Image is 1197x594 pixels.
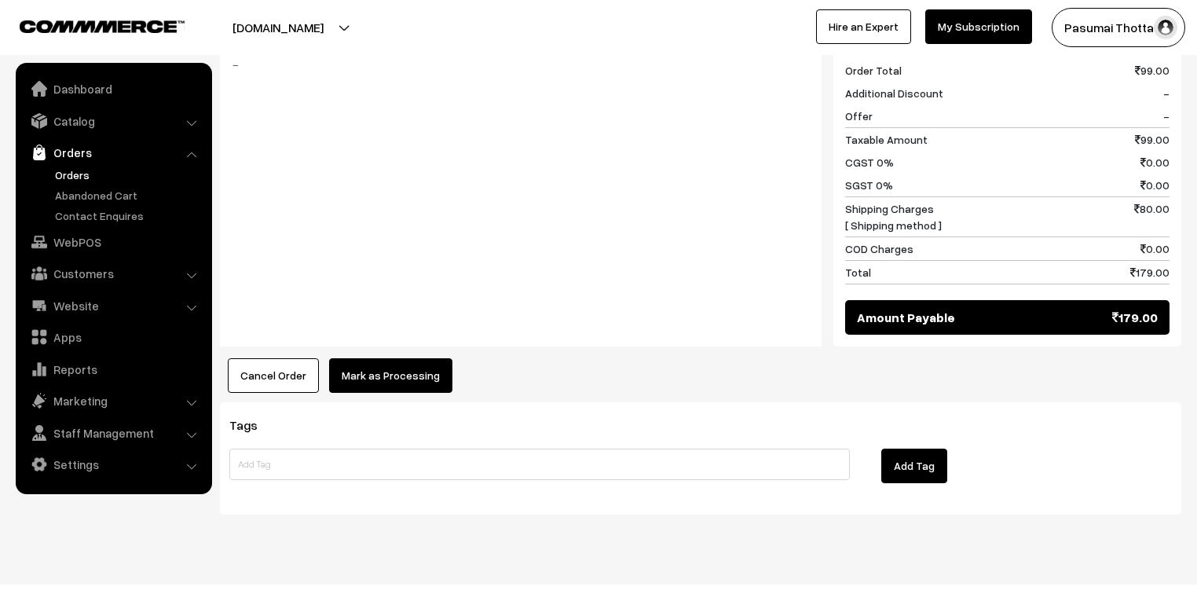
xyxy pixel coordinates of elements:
[178,8,379,47] button: [DOMAIN_NAME]
[51,207,207,224] a: Contact Enquires
[857,308,955,327] span: Amount Payable
[1154,16,1177,39] img: user
[20,228,207,256] a: WebPOS
[20,419,207,447] a: Staff Management
[845,154,894,170] span: CGST 0%
[845,131,928,148] span: Taxable Amount
[20,259,207,288] a: Customers
[329,358,452,393] button: Mark as Processing
[845,264,871,280] span: Total
[1134,200,1170,233] span: 80.00
[881,449,947,483] button: Add Tag
[20,16,157,35] a: COMMMERCE
[51,187,207,203] a: Abandoned Cart
[1135,62,1170,79] span: 99.00
[20,323,207,351] a: Apps
[232,55,810,74] blockquote: -
[1135,131,1170,148] span: 99.00
[845,108,873,124] span: Offer
[845,85,943,101] span: Additional Discount
[229,449,850,480] input: Add Tag
[816,9,911,44] a: Hire an Expert
[51,167,207,183] a: Orders
[1052,8,1185,47] button: Pasumai Thotta…
[845,200,942,233] span: Shipping Charges [ Shipping method ]
[845,177,893,193] span: SGST 0%
[20,291,207,320] a: Website
[20,387,207,415] a: Marketing
[845,240,913,257] span: COD Charges
[1112,308,1158,327] span: 179.00
[20,20,185,32] img: COMMMERCE
[1140,177,1170,193] span: 0.00
[20,138,207,167] a: Orders
[925,9,1032,44] a: My Subscription
[20,355,207,383] a: Reports
[845,62,902,79] span: Order Total
[20,450,207,478] a: Settings
[20,75,207,103] a: Dashboard
[1140,154,1170,170] span: 0.00
[228,358,319,393] button: Cancel Order
[20,107,207,135] a: Catalog
[1163,108,1170,124] span: -
[1163,85,1170,101] span: -
[1130,264,1170,280] span: 179.00
[1140,240,1170,257] span: 0.00
[229,417,276,433] span: Tags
